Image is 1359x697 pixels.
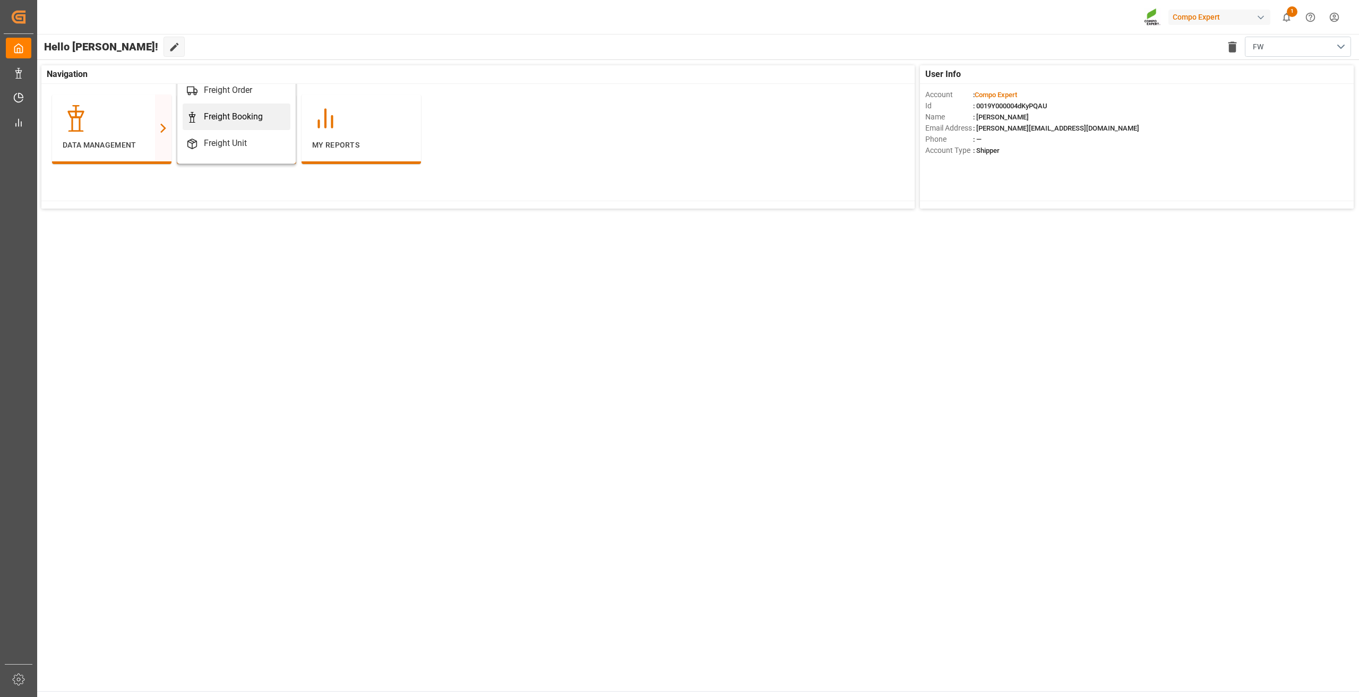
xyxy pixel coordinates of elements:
[183,130,290,157] a: Freight Unit
[204,137,247,150] div: Freight Unit
[973,91,1017,99] span: :
[183,77,290,104] a: Freight Order
[312,140,410,151] p: My Reports
[1275,5,1298,29] button: show 1 new notifications
[973,147,1000,154] span: : Shipper
[973,102,1047,110] span: : 0019Y000004dKyPQAU
[1298,5,1322,29] button: Help Center
[1168,10,1270,25] div: Compo Expert
[1245,37,1351,57] button: open menu
[204,110,263,123] div: Freight Booking
[975,91,1017,99] span: Compo Expert
[183,104,290,130] a: Freight Booking
[1287,6,1297,17] span: 1
[204,84,252,97] div: Freight Order
[1253,41,1263,53] span: FW
[925,89,973,100] span: Account
[47,68,88,81] span: Navigation
[925,123,973,134] span: Email Address
[925,134,973,145] span: Phone
[63,140,161,151] p: Data Management
[925,68,961,81] span: User Info
[925,100,973,111] span: Id
[973,113,1029,121] span: : [PERSON_NAME]
[1168,7,1275,27] button: Compo Expert
[973,124,1139,132] span: : [PERSON_NAME][EMAIL_ADDRESS][DOMAIN_NAME]
[925,111,973,123] span: Name
[1144,8,1161,27] img: Screenshot%202023-09-29%20at%2010.02.21.png_1712312052.png
[183,157,290,196] a: Freight Unit Line Items
[925,145,973,156] span: Account Type
[44,37,158,57] span: Hello [PERSON_NAME]!
[973,135,982,143] span: : —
